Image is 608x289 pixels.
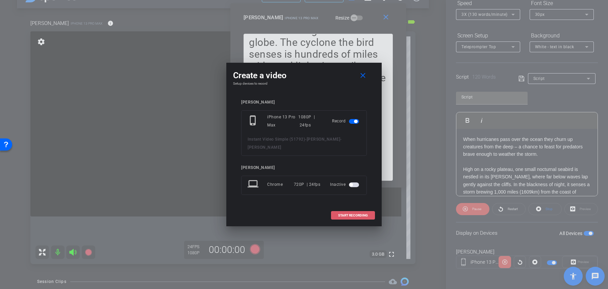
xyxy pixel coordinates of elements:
span: - [305,137,307,142]
button: START RECORDING [331,211,375,220]
mat-icon: close [359,71,367,80]
span: [PERSON_NAME] [248,145,281,150]
div: [PERSON_NAME] [241,165,367,170]
div: Inactive [330,178,360,191]
span: Instant Video Simple (51792) [248,137,305,142]
div: Create a video [233,69,375,82]
span: START RECORDING [338,214,368,217]
div: [PERSON_NAME] [241,100,367,105]
div: Record [332,113,360,129]
span: [PERSON_NAME] [307,137,340,142]
h4: Setup devices to record [233,82,375,86]
div: iPhone 13 Pro Max [267,113,298,129]
span: - [340,137,342,142]
mat-icon: laptop [248,178,260,191]
mat-icon: phone_iphone [248,115,260,127]
div: 1080P | 24fps [298,113,322,129]
div: 720P | 24fps [294,178,321,191]
div: Chrome [267,178,294,191]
